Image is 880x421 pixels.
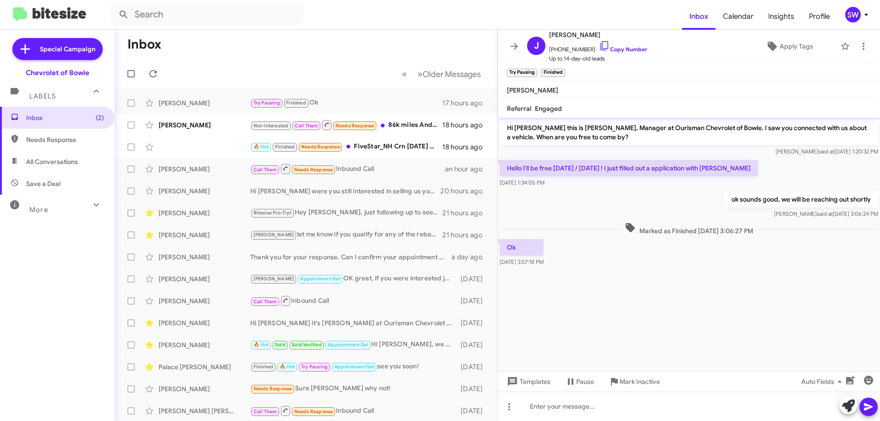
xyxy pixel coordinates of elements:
div: [DATE] [456,384,490,394]
span: [PHONE_NUMBER] [549,40,647,54]
span: All Conversations [26,157,78,166]
span: 🔥 Hot [253,342,269,348]
div: 18 hours ago [442,120,490,130]
div: see you soon! [250,361,456,372]
div: an hour ago [445,164,490,174]
div: 86k miles And consider all things $22,000 [250,119,442,131]
button: Apply Tags [742,38,836,55]
span: Finished [253,364,274,370]
div: Thank you for your response. Can I confirm your appointment with us for [DATE]? [250,252,451,262]
span: Auto Fields [801,373,845,390]
span: [DATE] 1:34:05 PM [500,179,544,186]
input: Search [111,4,303,26]
div: Hi [PERSON_NAME] it's [PERSON_NAME] at Ourisman Chevrolet of [PERSON_NAME] just touching base abo... [250,318,456,328]
span: Labels [29,92,56,100]
span: Referral [507,104,531,113]
button: Auto Fields [794,373,852,390]
div: [PERSON_NAME] [159,120,250,130]
div: [DATE] [456,340,490,350]
p: Hi [PERSON_NAME] this is [PERSON_NAME], Manager at Ourisman Chevrolet of Bowie. I saw you connect... [500,120,878,145]
div: Ok [250,98,442,108]
div: [PERSON_NAME] [159,296,250,306]
span: Needs Response [294,409,333,415]
span: Pause [576,373,594,390]
span: 🔥 Hot [280,364,295,370]
div: Inbound Call [250,295,456,306]
div: Inbound Call [250,405,456,416]
span: [PERSON_NAME] [DATE] 3:06:24 PM [774,210,878,217]
span: Finished [275,144,295,150]
span: » [418,68,423,80]
p: Ok [500,239,544,256]
div: FiveStar_NH Crn [DATE] $3.67 +1.0 Crn [DATE] $3.62 +0.0 Bns [DATE] $9.65 -15.75 Bns [DATE] $9.6 -... [250,142,442,152]
span: Needs Response [253,386,292,392]
button: SW [837,7,870,22]
div: Hi [PERSON_NAME] were you still interested in selling us your truck? Just stop by so we can see i... [250,186,440,196]
span: Try Pausing [253,100,280,106]
span: Marked as Finished [DATE] 3:06:27 PM [621,222,757,235]
span: Call Them [253,409,277,415]
div: [DATE] [456,406,490,416]
div: a day ago [451,252,490,262]
div: [PERSON_NAME] [159,164,250,174]
span: Older Messages [423,69,481,79]
div: [PERSON_NAME] [159,186,250,196]
div: [PERSON_NAME] [PERSON_NAME] [159,406,250,416]
button: Next [412,65,486,83]
div: Palace [PERSON_NAME] [159,362,250,372]
span: said at [818,148,834,155]
div: Hey [PERSON_NAME], just following up to see when we can set an appt. for you stop by. We would ne... [250,208,442,218]
a: Copy Number [599,46,647,53]
span: Sold Verified [291,342,322,348]
div: [PERSON_NAME] [159,98,250,108]
h1: Inbox [127,37,161,52]
span: 🔥 Hot [253,144,269,150]
span: Needs Response [335,123,374,129]
span: [DATE] 3:57:18 PM [500,258,544,265]
span: « [402,68,407,80]
span: J [534,38,539,53]
p: ok sounds good, we will be reaching out shortly [724,191,878,208]
a: Calendar [715,3,761,30]
div: [PERSON_NAME] [159,384,250,394]
div: [PERSON_NAME] [159,318,250,328]
button: Templates [498,373,558,390]
span: Needs Response [294,167,333,173]
span: Bitesize Pro-Tip! [253,210,291,216]
span: Try Pausing [301,364,328,370]
span: Up to 14-day-old leads [549,54,647,63]
a: Insights [761,3,802,30]
div: [PERSON_NAME] [159,208,250,218]
div: 20 hours ago [440,186,490,196]
span: Appointment Set [334,364,374,370]
div: 21 hours ago [442,230,490,240]
span: (2) [96,113,104,122]
span: Profile [802,3,837,30]
span: Finished [286,100,306,106]
a: Special Campaign [12,38,103,60]
div: [DATE] [456,296,490,306]
span: Save a Deal [26,179,60,188]
span: Needs Response [26,135,104,144]
div: 21 hours ago [442,208,490,218]
div: OK great, if you were interested just stop the dealership and we can take a look [250,273,456,284]
span: Inbox [26,113,104,122]
div: [DATE] [456,274,490,284]
div: [PERSON_NAME] [159,340,250,350]
small: Try Pausing [507,69,537,77]
div: 18 hours ago [442,142,490,152]
div: [DATE] [456,362,490,372]
a: Inbox [682,3,715,30]
span: More [29,206,48,214]
div: SW [845,7,861,22]
span: Sold [275,342,286,348]
span: Needs Response [301,144,340,150]
button: Previous [396,65,412,83]
div: Sure [PERSON_NAME] why not! [250,383,456,394]
span: Templates [505,373,550,390]
div: [PERSON_NAME] [159,274,250,284]
span: Special Campaign [40,44,95,54]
